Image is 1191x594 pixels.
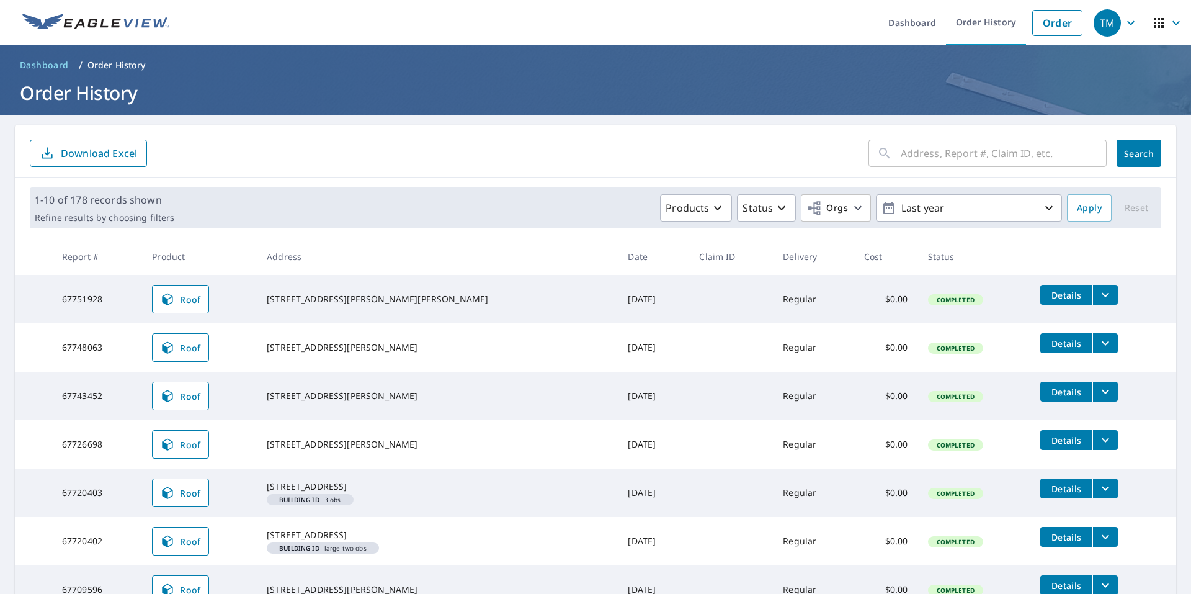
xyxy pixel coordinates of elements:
[918,238,1031,275] th: Status
[1040,430,1092,450] button: detailsBtn-67726698
[854,275,918,323] td: $0.00
[773,517,854,565] td: Regular
[618,469,689,517] td: [DATE]
[618,275,689,323] td: [DATE]
[152,333,209,362] a: Roof
[1040,479,1092,498] button: detailsBtn-67720403
[854,323,918,372] td: $0.00
[52,275,142,323] td: 67751928
[160,534,201,549] span: Roof
[929,489,982,498] span: Completed
[854,238,918,275] th: Cost
[901,136,1107,171] input: Address, Report #, Claim ID, etc.
[1077,200,1102,216] span: Apply
[773,275,854,323] td: Regular
[929,441,982,449] span: Completed
[618,372,689,420] td: [DATE]
[1067,194,1112,222] button: Apply
[896,197,1042,219] p: Last year
[1048,580,1085,592] span: Details
[773,238,854,275] th: Delivery
[272,545,374,551] span: large two obs
[801,194,871,222] button: Orgs
[22,14,169,32] img: EV Logo
[1048,338,1085,349] span: Details
[854,372,918,420] td: $0.00
[773,372,854,420] td: Regular
[267,480,608,493] div: [STREET_ADDRESS]
[1048,289,1085,301] span: Details
[52,238,142,275] th: Report #
[15,80,1176,106] h1: Order History
[773,469,854,517] td: Regular
[876,194,1062,222] button: Last year
[1032,10,1082,36] a: Order
[854,517,918,565] td: $0.00
[737,194,796,222] button: Status
[52,469,142,517] td: 67720403
[929,538,982,546] span: Completed
[87,59,146,71] p: Order History
[1048,386,1085,398] span: Details
[854,420,918,469] td: $0.00
[52,372,142,420] td: 67743452
[806,200,848,216] span: Orgs
[160,485,201,500] span: Roof
[15,55,74,75] a: Dashboard
[1092,479,1118,498] button: filesDropdownBtn-67720403
[1040,333,1092,353] button: detailsBtn-67748063
[929,392,982,401] span: Completed
[52,323,142,372] td: 67748063
[20,59,69,71] span: Dashboard
[618,420,689,469] td: [DATE]
[279,545,319,551] em: Building ID
[160,292,201,307] span: Roof
[272,497,348,503] span: 3 obs
[1117,140,1161,167] button: Search
[267,390,608,402] div: [STREET_ADDRESS][PERSON_NAME]
[743,200,773,215] p: Status
[267,438,608,451] div: [STREET_ADDRESS][PERSON_NAME]
[1092,527,1118,547] button: filesDropdownBtn-67720402
[152,479,209,507] a: Roof
[666,200,709,215] p: Products
[152,285,209,313] a: Roof
[61,146,137,160] p: Download Excel
[257,238,618,275] th: Address
[929,295,982,304] span: Completed
[35,212,174,223] p: Refine results by choosing filters
[152,527,209,556] a: Roof
[267,341,608,354] div: [STREET_ADDRESS][PERSON_NAME]
[30,140,147,167] button: Download Excel
[1048,434,1085,446] span: Details
[35,192,174,207] p: 1-10 of 178 records shown
[618,517,689,565] td: [DATE]
[52,420,142,469] td: 67726698
[52,517,142,565] td: 67720402
[160,340,201,355] span: Roof
[618,323,689,372] td: [DATE]
[160,389,201,403] span: Roof
[79,58,83,73] li: /
[618,238,689,275] th: Date
[1040,285,1092,305] button: detailsBtn-67751928
[15,55,1176,75] nav: breadcrumb
[1126,148,1151,160] span: Search
[267,293,608,305] div: [STREET_ADDRESS][PERSON_NAME][PERSON_NAME]
[660,194,732,222] button: Products
[1048,531,1085,543] span: Details
[1092,430,1118,450] button: filesDropdownBtn-67726698
[267,529,608,541] div: [STREET_ADDRESS]
[160,437,201,452] span: Roof
[1092,382,1118,402] button: filesDropdownBtn-67743452
[152,382,209,410] a: Roof
[1094,9,1121,37] div: TM
[1040,527,1092,547] button: detailsBtn-67720402
[689,238,773,275] th: Claim ID
[152,430,209,459] a: Roof
[854,469,918,517] td: $0.00
[1092,333,1118,353] button: filesDropdownBtn-67748063
[773,420,854,469] td: Regular
[773,323,854,372] td: Regular
[142,238,257,275] th: Product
